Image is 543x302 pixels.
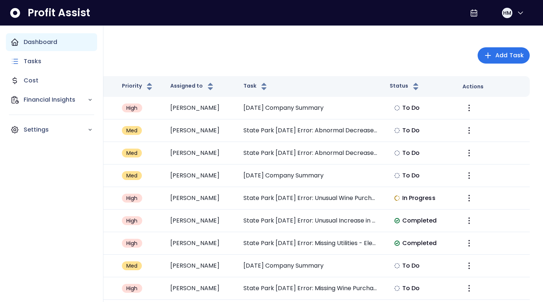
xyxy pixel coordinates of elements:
[238,97,383,119] td: [DATE] Company Summary
[24,76,38,85] p: Cost
[462,191,476,205] button: More
[402,149,420,157] span: To Do
[402,261,420,270] span: To Do
[457,76,530,97] th: Actions
[394,218,400,224] img: Completed
[462,259,476,272] button: More
[462,124,476,137] button: More
[402,126,420,135] span: To Do
[394,173,400,179] img: Not yet Started
[126,194,138,202] span: High
[164,210,238,232] td: [PERSON_NAME]
[402,284,420,293] span: To Do
[238,187,383,210] td: State Park [DATE] Error: Unusual Wine Purchases Increase
[24,95,88,104] p: Financial Insights
[238,255,383,277] td: [DATE] Company Summary
[126,240,138,247] span: High
[394,285,400,291] img: Not yet Started
[164,232,238,255] td: [PERSON_NAME]
[238,164,383,187] td: [DATE] Company Summary
[24,125,88,134] p: Settings
[243,82,269,91] button: Task
[394,240,400,246] img: Completed
[462,237,476,250] button: More
[238,210,383,232] td: State Park [DATE] Error: Unusual Increase in Toast/Doordash Delivery Fee
[164,119,238,142] td: [PERSON_NAME]
[402,171,420,180] span: To Do
[462,214,476,227] button: More
[462,146,476,160] button: More
[126,262,138,269] span: Med
[238,142,383,164] td: State Park [DATE] Error: Abnormal Decrease in N/A Beverage Purchases
[390,82,420,91] button: Status
[238,119,383,142] td: State Park [DATE] Error: Abnormal Decrease in Take Out Containers
[28,6,90,20] span: Profit Assist
[394,263,400,269] img: Not yet Started
[478,47,530,64] button: Add Task
[126,127,138,134] span: Med
[126,149,138,157] span: Med
[164,164,238,187] td: [PERSON_NAME]
[394,105,400,111] img: Not yet Started
[126,217,138,224] span: High
[170,82,215,91] button: Assigned to
[164,255,238,277] td: [PERSON_NAME]
[495,51,524,60] span: Add Task
[462,169,476,182] button: More
[164,97,238,119] td: [PERSON_NAME]
[394,195,400,201] img: In Progress
[164,187,238,210] td: [PERSON_NAME]
[164,277,238,300] td: [PERSON_NAME]
[394,150,400,156] img: Not yet Started
[122,82,154,91] button: Priority
[126,285,138,292] span: High
[164,142,238,164] td: [PERSON_NAME]
[503,9,511,17] span: HM
[238,232,383,255] td: State Park [DATE] Error: Missing Utilities - Electricity
[126,104,138,112] span: High
[24,57,41,66] p: Tasks
[394,128,400,133] img: Not yet Started
[24,38,57,47] p: Dashboard
[462,101,476,115] button: More
[402,216,437,225] span: Completed
[462,282,476,295] button: More
[402,194,436,203] span: In Progress
[402,239,437,248] span: Completed
[238,277,383,300] td: State Park [DATE] Error: Missing Wine Purchases in [DATE]
[402,104,420,112] span: To Do
[126,172,138,179] span: Med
